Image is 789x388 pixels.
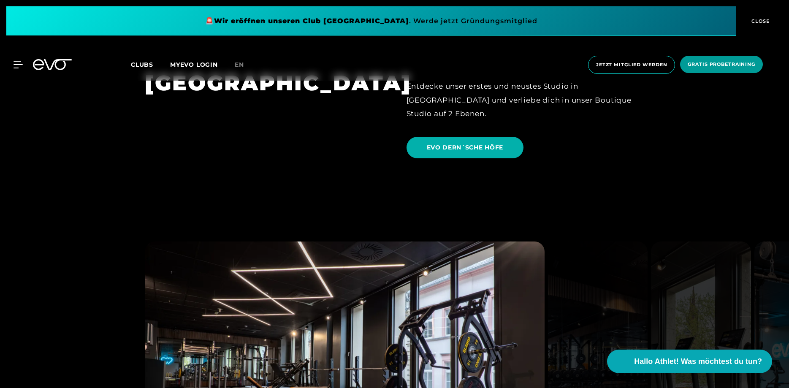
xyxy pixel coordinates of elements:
[131,61,153,68] span: Clubs
[407,79,645,120] div: Entdecke unser erstes und neustes Studio in [GEOGRAPHIC_DATA] und verliebe dich in unser Boutique...
[688,61,755,68] span: Gratis Probetraining
[749,17,770,25] span: CLOSE
[235,60,254,70] a: en
[596,61,667,68] span: Jetzt Mitglied werden
[170,61,218,68] a: MYEVO LOGIN
[131,60,170,68] a: Clubs
[586,56,678,74] a: Jetzt Mitglied werden
[607,350,772,373] button: Hallo Athlet! Was möchtest du tun?
[407,130,527,165] a: EVO DERN´SCHE HÖFE
[427,143,504,152] span: EVO DERN´SCHE HÖFE
[678,56,765,74] a: Gratis Probetraining
[634,356,762,367] span: Hallo Athlet! Was möchtest du tun?
[235,61,244,68] span: en
[736,6,783,36] button: CLOSE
